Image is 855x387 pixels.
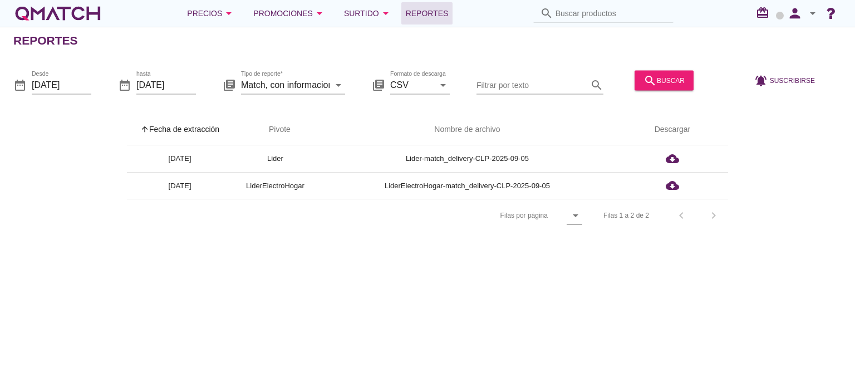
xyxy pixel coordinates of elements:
button: Promociones [244,2,335,25]
i: library_books [223,78,236,91]
input: Desde [32,76,91,94]
span: Suscribirse [770,75,815,85]
button: Precios [178,2,244,25]
i: search [643,74,657,87]
i: arrow_drop_down [379,7,392,20]
div: Filas por página [389,199,582,232]
i: arrow_drop_down [436,78,450,91]
td: LiderElectroHogar-match_delivery-CLP-2025-09-05 [318,172,617,199]
span: Reportes [406,7,449,20]
i: arrow_drop_down [332,78,345,91]
th: Pivote: Not sorted. Activate to sort ascending. [233,114,318,145]
i: arrow_drop_down [222,7,235,20]
i: cloud_download [666,152,679,165]
td: LiderElectroHogar [233,172,318,199]
div: Surtido [344,7,392,20]
i: cloud_download [666,179,679,192]
div: Filas 1 a 2 de 2 [603,210,649,221]
th: Nombre de archivo: Not sorted. [318,114,617,145]
td: [DATE] [127,172,233,199]
input: Formato de descarga [390,76,434,94]
i: arrow_drop_down [806,7,819,20]
div: buscar [643,74,685,87]
i: arrow_drop_down [569,209,582,222]
a: white-qmatch-logo [13,2,102,25]
td: [DATE] [127,145,233,172]
div: Promociones [253,7,326,20]
i: arrow_drop_down [313,7,326,20]
input: Filtrar por texto [476,76,588,94]
button: buscar [635,70,694,90]
input: Tipo de reporte* [241,76,330,94]
i: arrow_upward [140,125,149,134]
td: Lider [233,145,318,172]
input: hasta [136,76,196,94]
i: notifications_active [754,74,770,87]
th: Descargar: Not sorted. [617,114,728,145]
button: Surtido [335,2,401,25]
a: Reportes [401,2,453,25]
td: Lider-match_delivery-CLP-2025-09-05 [318,145,617,172]
i: search [540,7,553,20]
i: redeem [756,6,774,19]
i: search [590,78,603,91]
i: date_range [118,78,131,91]
button: Suscribirse [745,70,824,90]
input: Buscar productos [556,4,667,22]
i: person [784,6,806,21]
div: Precios [187,7,235,20]
i: date_range [13,78,27,91]
th: Fecha de extracción: Sorted ascending. Activate to sort descending. [127,114,233,145]
i: library_books [372,78,385,91]
h2: Reportes [13,32,78,50]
